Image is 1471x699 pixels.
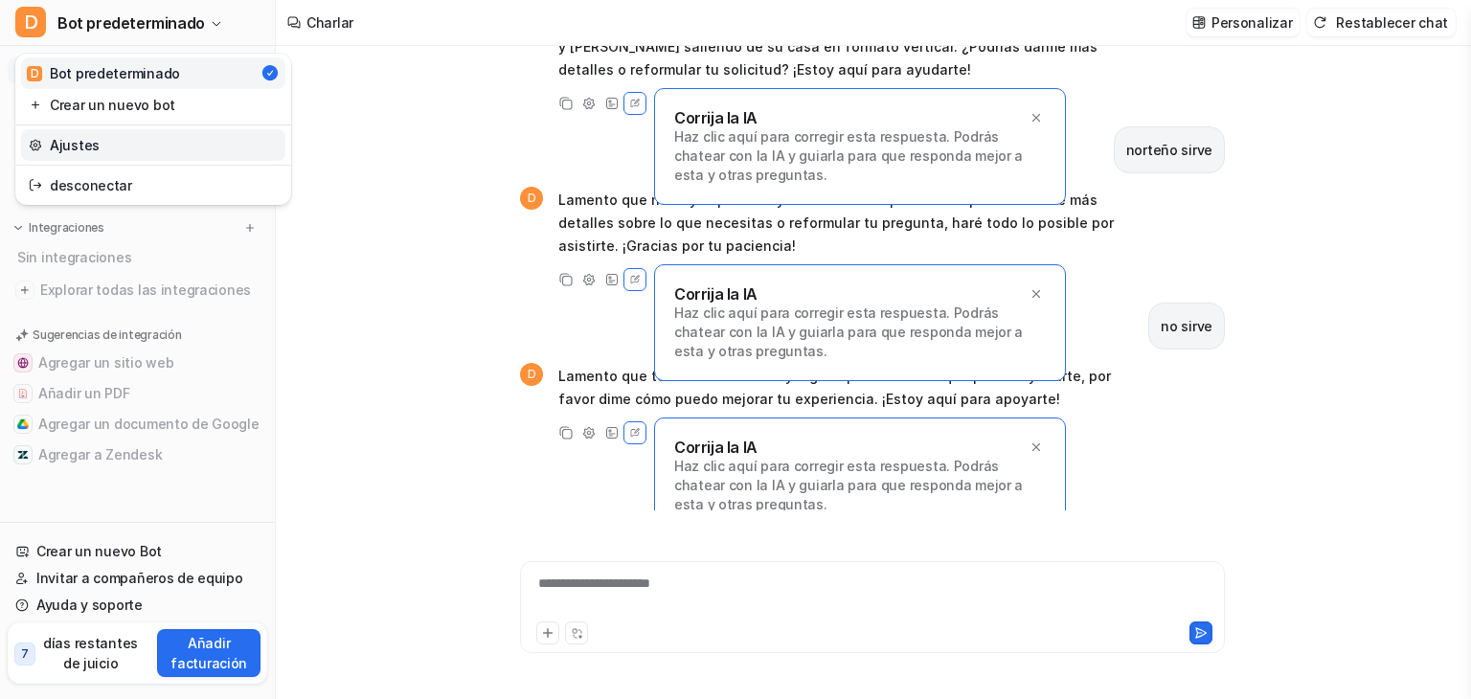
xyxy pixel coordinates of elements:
font: Bot predeterminado [50,65,180,81]
font: Bot predeterminado [57,13,205,33]
font: Ajustes [50,137,100,153]
img: reiniciar [29,95,42,115]
img: reiniciar [29,175,42,195]
img: reiniciar [29,135,42,155]
font: Crear un nuevo bot [50,97,175,113]
div: DBot predeterminado [15,54,291,205]
font: D [24,11,38,34]
font: desconectar [50,177,132,193]
font: D [31,66,39,80]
